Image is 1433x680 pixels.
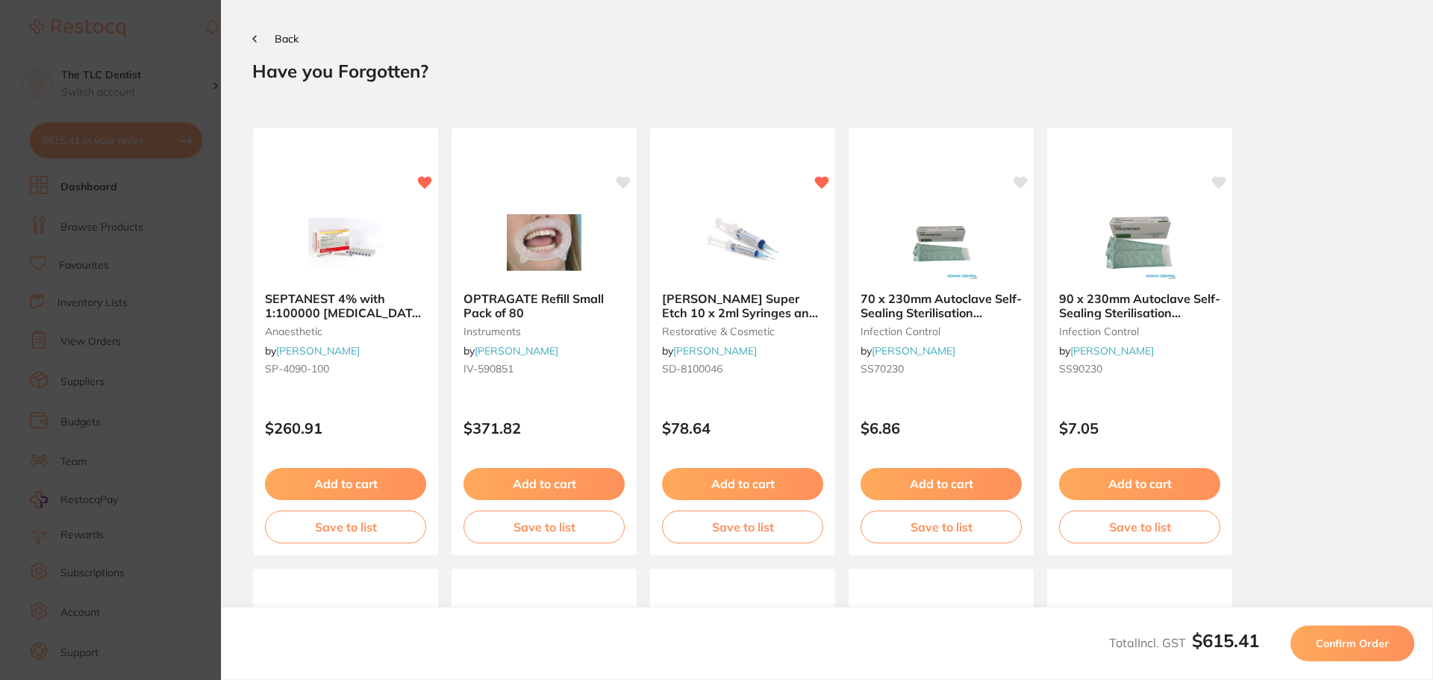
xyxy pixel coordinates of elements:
[496,205,593,280] img: OPTRAGATE Refill Small Pack of 80
[1091,205,1188,280] img: 90 x 230mm Autoclave Self-Sealing Sterilisation Pouches 200/pk
[463,292,625,319] b: OPTRAGATE Refill Small Pack of 80
[1070,344,1154,358] a: [PERSON_NAME]
[1316,637,1389,650] span: Confirm Order
[475,344,558,358] a: [PERSON_NAME]
[265,363,426,375] small: SP-4090-100
[1059,292,1220,319] b: 90 x 230mm Autoclave Self-Sealing Sterilisation Pouches 200/pk
[662,419,823,437] p: $78.64
[1059,468,1220,499] button: Add to cart
[861,419,1022,437] p: $6.86
[1059,325,1220,337] small: infection control
[463,344,558,358] span: by
[1059,344,1154,358] span: by
[276,344,360,358] a: [PERSON_NAME]
[662,468,823,499] button: Add to cart
[265,292,426,319] b: SEPTANEST 4% with 1:100000 adrenalin 2.2ml 2xBox 50 GOLD
[861,344,955,358] span: by
[252,33,299,45] button: Back
[265,325,426,337] small: anaesthetic
[265,511,426,543] button: Save to list
[662,344,757,358] span: by
[694,205,791,280] img: HENRY SCHEIN Super Etch 10 x 2ml Syringes and 50 Tips
[861,468,1022,499] button: Add to cart
[463,325,625,337] small: instruments
[861,511,1022,543] button: Save to list
[673,344,757,358] a: [PERSON_NAME]
[861,325,1022,337] small: infection control
[1290,626,1414,661] button: Confirm Order
[662,511,823,543] button: Save to list
[265,468,426,499] button: Add to cart
[872,344,955,358] a: [PERSON_NAME]
[1059,363,1220,375] small: SS90230
[861,292,1022,319] b: 70 x 230mm Autoclave Self-Sealing Sterilisation Pouches 200/pk
[265,419,426,437] p: $260.91
[861,363,1022,375] small: SS70230
[662,325,823,337] small: restorative & cosmetic
[463,511,625,543] button: Save to list
[297,205,394,280] img: SEPTANEST 4% with 1:100000 adrenalin 2.2ml 2xBox 50 GOLD
[893,205,990,280] img: 70 x 230mm Autoclave Self-Sealing Sterilisation Pouches 200/pk
[1192,629,1259,652] b: $615.41
[1109,635,1259,650] span: Total Incl. GST
[275,32,299,46] span: Back
[265,344,360,358] span: by
[252,60,1402,82] h2: Have you Forgotten?
[662,292,823,319] b: HENRY SCHEIN Super Etch 10 x 2ml Syringes and 50 Tips
[463,419,625,437] p: $371.82
[1059,419,1220,437] p: $7.05
[463,363,625,375] small: IV-590851
[463,468,625,499] button: Add to cart
[662,363,823,375] small: SD-8100046
[1059,511,1220,543] button: Save to list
